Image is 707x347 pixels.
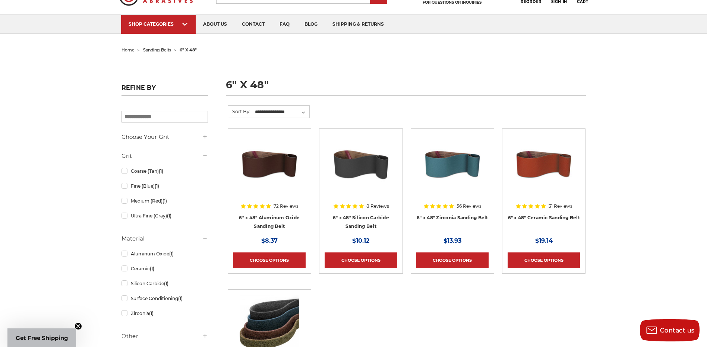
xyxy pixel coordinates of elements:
h5: Material [121,234,208,243]
a: Coarse (Tan) [121,165,208,178]
h5: Refine by [121,84,208,96]
select: Sort By: [254,106,309,118]
a: Choose Options [416,252,489,268]
div: Get Free ShippingClose teaser [7,328,76,347]
a: 6" x 48" Zirconia Sanding Belt [416,134,489,206]
span: Contact us [660,327,695,334]
a: 6" x 48" Aluminum Oxide Sanding Belt [239,215,300,229]
a: 6" x 48" Silicon Carbide Sanding Belt [333,215,389,229]
span: (1) [150,266,154,271]
label: Sort By: [228,106,250,117]
a: contact [234,15,272,34]
a: about us [196,15,234,34]
a: 6" x 48" Ceramic Sanding Belt [508,215,580,220]
a: 6" x 48" Zirconia Sanding Belt [417,215,488,220]
span: (1) [149,311,154,316]
span: $13.93 [444,237,461,244]
a: 6" x 48" Ceramic Sanding Belt [508,134,580,206]
span: (1) [169,251,174,257]
div: SHOP CATEGORIES [129,21,188,27]
span: (1) [162,198,167,204]
a: blog [297,15,325,34]
a: 6" x 48" Silicon Carbide File Belt [325,134,397,206]
a: Aluminum Oxide [121,247,208,260]
a: Zirconia [121,307,208,320]
h5: Grit [121,152,208,160]
h1: 6" x 48" [226,80,586,96]
a: Surface Conditioning [121,292,208,305]
span: 72 Reviews [274,204,299,208]
span: 6" x 48" [180,47,197,52]
span: 31 Reviews [549,204,572,208]
span: (1) [167,213,171,219]
button: Contact us [640,319,700,341]
img: 6" x 48" Silicon Carbide File Belt [331,134,391,194]
a: Choose Options [508,252,580,268]
img: 6" x 48" Zirconia Sanding Belt [423,134,482,194]
span: 8 Reviews [366,204,389,208]
span: (1) [178,296,183,301]
span: Get Free Shipping [16,334,68,341]
span: (1) [159,168,163,174]
a: Ceramic [121,262,208,275]
h5: Other [121,332,208,341]
a: Fine (Blue) [121,179,208,192]
a: Medium (Red) [121,194,208,207]
h5: Choose Your Grit [121,133,208,141]
span: $8.37 [261,237,278,244]
button: Close teaser [75,322,82,330]
a: shipping & returns [325,15,391,34]
a: Silicon Carbide [121,277,208,290]
a: Ultra Fine (Gray) [121,209,208,222]
span: (1) [155,183,159,189]
span: $10.12 [352,237,369,244]
a: home [121,47,135,52]
span: $19.14 [535,237,553,244]
a: sanding belts [143,47,171,52]
a: Choose Options [233,252,306,268]
a: Choose Options [325,252,397,268]
span: 56 Reviews [457,204,482,208]
a: faq [272,15,297,34]
img: 6" x 48" Ceramic Sanding Belt [514,134,574,194]
img: 6" x 48" Aluminum Oxide Sanding Belt [240,134,299,194]
span: (1) [164,281,168,286]
a: 6" x 48" Aluminum Oxide Sanding Belt [233,134,306,206]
